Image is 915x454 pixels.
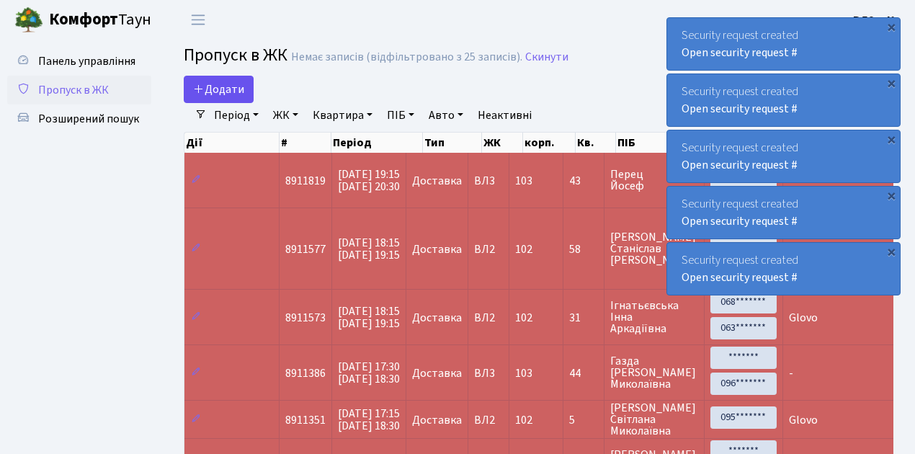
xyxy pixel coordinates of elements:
[412,312,462,324] span: Доставка
[184,76,254,103] a: Додати
[381,103,420,128] a: ПІБ
[49,8,151,32] span: Таун
[515,412,532,428] span: 102
[569,368,598,379] span: 44
[474,244,503,255] span: ВЛ2
[853,12,898,28] b: ВЛ2 -. К.
[49,8,118,31] b: Комфорт
[682,101,798,117] a: Open security request #
[338,303,400,331] span: [DATE] 18:15 [DATE] 19:15
[412,368,462,379] span: Доставка
[285,310,326,326] span: 8911573
[525,50,568,64] a: Скинути
[184,43,287,68] span: Пропуск в ЖК
[667,130,900,182] div: Security request created
[610,169,698,192] span: Перец Йосеф
[285,173,326,189] span: 8911819
[338,406,400,434] span: [DATE] 17:15 [DATE] 18:30
[474,312,503,324] span: ВЛ2
[610,402,698,437] span: [PERSON_NAME] Світлана Миколаївна
[569,312,598,324] span: 31
[285,241,326,257] span: 8911577
[14,6,43,35] img: logo.png
[208,103,264,128] a: Період
[472,103,537,128] a: Неактивні
[338,235,400,263] span: [DATE] 18:15 [DATE] 19:15
[789,412,818,428] span: Glovo
[7,104,151,133] a: Розширений пошук
[38,82,109,98] span: Пропуск в ЖК
[682,270,798,285] a: Open security request #
[569,244,598,255] span: 58
[667,74,900,126] div: Security request created
[610,231,698,266] span: [PERSON_NAME] Станіслав [PERSON_NAME]
[884,244,898,259] div: ×
[291,50,522,64] div: Немає записів (відфільтровано з 25 записів).
[307,103,378,128] a: Квартира
[412,175,462,187] span: Доставка
[682,45,798,61] a: Open security request #
[610,355,698,390] span: Газда [PERSON_NAME] Миколаївна
[682,213,798,229] a: Open security request #
[285,412,326,428] span: 8911351
[423,103,469,128] a: Авто
[515,173,532,189] span: 103
[576,133,616,153] th: Кв.
[569,414,598,426] span: 5
[474,175,503,187] span: ВЛ3
[853,12,898,29] a: ВЛ2 -. К.
[180,8,216,32] button: Переключити навігацію
[884,76,898,90] div: ×
[515,365,532,381] span: 103
[884,132,898,146] div: ×
[38,111,139,127] span: Розширений пошук
[515,310,532,326] span: 102
[412,244,462,255] span: Доставка
[38,53,135,69] span: Панель управління
[412,414,462,426] span: Доставка
[610,300,698,334] span: Ігнатьєвська Інна Аркадіївна
[515,241,532,257] span: 102
[7,47,151,76] a: Панель управління
[682,157,798,173] a: Open security request #
[616,133,715,153] th: ПІБ
[474,414,503,426] span: ВЛ2
[789,365,793,381] span: -
[667,187,900,239] div: Security request created
[267,103,304,128] a: ЖК
[474,368,503,379] span: ВЛ3
[423,133,482,153] th: Тип
[193,81,244,97] span: Додати
[482,133,523,153] th: ЖК
[884,188,898,202] div: ×
[184,133,280,153] th: Дії
[331,133,423,153] th: Період
[285,365,326,381] span: 8911386
[338,166,400,195] span: [DATE] 19:15 [DATE] 20:30
[338,359,400,387] span: [DATE] 17:30 [DATE] 18:30
[523,133,576,153] th: корп.
[667,18,900,70] div: Security request created
[884,19,898,34] div: ×
[667,243,900,295] div: Security request created
[280,133,331,153] th: #
[7,76,151,104] a: Пропуск в ЖК
[789,310,818,326] span: Glovo
[569,175,598,187] span: 43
